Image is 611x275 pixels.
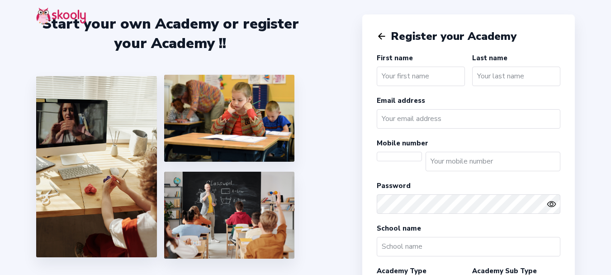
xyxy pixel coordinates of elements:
[377,31,387,41] button: arrow back outline
[36,7,86,25] img: skooly-logo.png
[377,139,428,148] label: Mobile number
[36,76,157,257] img: 1.jpg
[377,224,421,233] label: School name
[472,53,507,63] label: Last name
[391,29,516,43] span: Register your Academy
[164,172,294,259] img: 5.png
[377,96,425,105] label: Email address
[164,75,294,162] img: 4.png
[472,67,560,86] input: Your last name
[377,53,413,63] label: First name
[377,109,560,129] input: Your email address
[377,237,560,256] input: School name
[377,181,411,190] label: Password
[547,199,556,209] ion-icon: eye outline
[377,67,465,86] input: Your first name
[547,199,560,209] button: eye outlineeye off outline
[426,152,560,171] input: Your mobile number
